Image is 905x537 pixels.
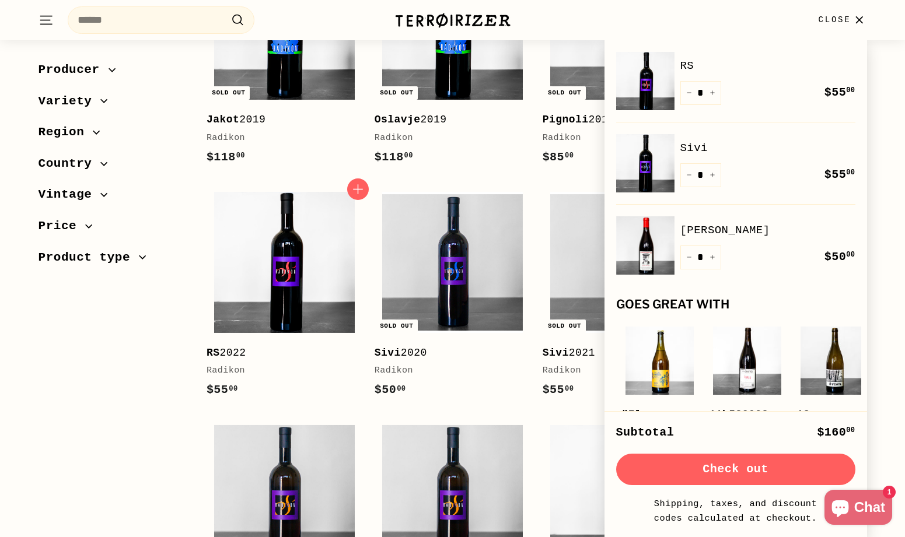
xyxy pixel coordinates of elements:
sup: 00 [846,426,855,434]
button: Producer [39,57,188,89]
button: Check out [616,454,855,485]
span: $118 [207,150,245,164]
button: Vintage [39,182,188,213]
button: Close [811,3,873,37]
div: 2019 [375,111,519,128]
div: Radikon [543,364,687,378]
div: 2023 [797,406,861,440]
a: RS2022Radikon [207,184,363,411]
b: Sivi [375,347,401,359]
span: Price [39,216,86,236]
button: Increase item quantity by one [704,81,721,105]
button: Increase item quantity by one [704,163,721,187]
a: [PERSON_NAME] [680,222,855,239]
b: Oslavje [375,114,421,125]
span: Country [39,154,101,174]
b: 11h53 [710,409,742,420]
div: 2022 [622,406,686,490]
div: Sold out [543,320,586,333]
button: Country [39,151,188,182]
sup: 00 [846,86,855,94]
button: Reduce item quantity by one [680,81,698,105]
img: Sivi [616,134,675,192]
div: 2020 [375,345,519,361]
span: $55 [824,86,855,99]
small: Shipping, taxes, and discount codes calculated at checkout. [651,497,820,525]
b: "Il Macerato" Orange Ancestrale [622,409,681,487]
sup: 00 [846,251,855,259]
div: Radikon [375,131,519,145]
span: $85 [543,150,574,164]
sup: 00 [565,385,574,393]
div: 2021 [543,345,687,361]
img: Tommy Ferriol [616,216,675,275]
a: Sold out Sivi2021Radikon [543,184,699,411]
a: 11h532023Domaine des Grottes [710,323,785,487]
b: Pignoli [543,114,589,125]
span: $50 [824,250,855,264]
sup: 00 [397,385,406,393]
a: Sivi [680,139,855,157]
div: Subtotal [616,423,675,442]
div: Sold out [375,320,418,333]
button: Reduce item quantity by one [680,245,698,269]
inbox-online-store-chat: Shopify online store chat [821,490,896,528]
button: Variety [39,89,188,120]
span: Product type [39,248,139,268]
div: Goes great with [616,298,855,311]
sup: 00 [236,152,245,160]
div: 2022 [207,345,351,361]
span: Producer [39,60,109,80]
span: Close [818,13,851,26]
a: 13 Vents2023[PERSON_NAME] [797,323,873,504]
a: Sold out Sivi2020Radikon [375,184,531,411]
div: 2013 [543,111,687,128]
div: Sold out [207,86,250,100]
div: Radikon [543,131,687,145]
button: Region [39,120,188,151]
div: Radikon [207,131,351,145]
sup: 00 [229,385,237,393]
b: Jakot [207,114,239,125]
button: Increase item quantity by one [704,245,721,269]
span: Variety [39,92,101,111]
a: RS [680,57,855,75]
span: $50 [375,383,406,396]
div: Radikon [207,364,351,378]
sup: 00 [404,152,413,160]
div: Sold out [543,86,586,100]
span: Vintage [39,185,101,205]
div: Radikon [375,364,519,378]
b: 13 Vents [797,409,830,437]
div: $160 [817,423,855,442]
sup: 00 [565,152,574,160]
span: Region [39,122,93,142]
img: RS [616,52,675,110]
span: $118 [375,150,413,164]
div: 2019 [207,111,351,128]
span: $55 [207,383,238,396]
b: Sivi [543,347,569,359]
span: $55 [543,383,574,396]
button: Reduce item quantity by one [680,163,698,187]
button: Price [39,213,188,245]
div: 2023 [710,406,774,423]
sup: 00 [846,169,855,177]
div: Sold out [375,86,418,100]
b: RS [207,347,220,359]
button: Product type [39,245,188,276]
span: $55 [824,168,855,181]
